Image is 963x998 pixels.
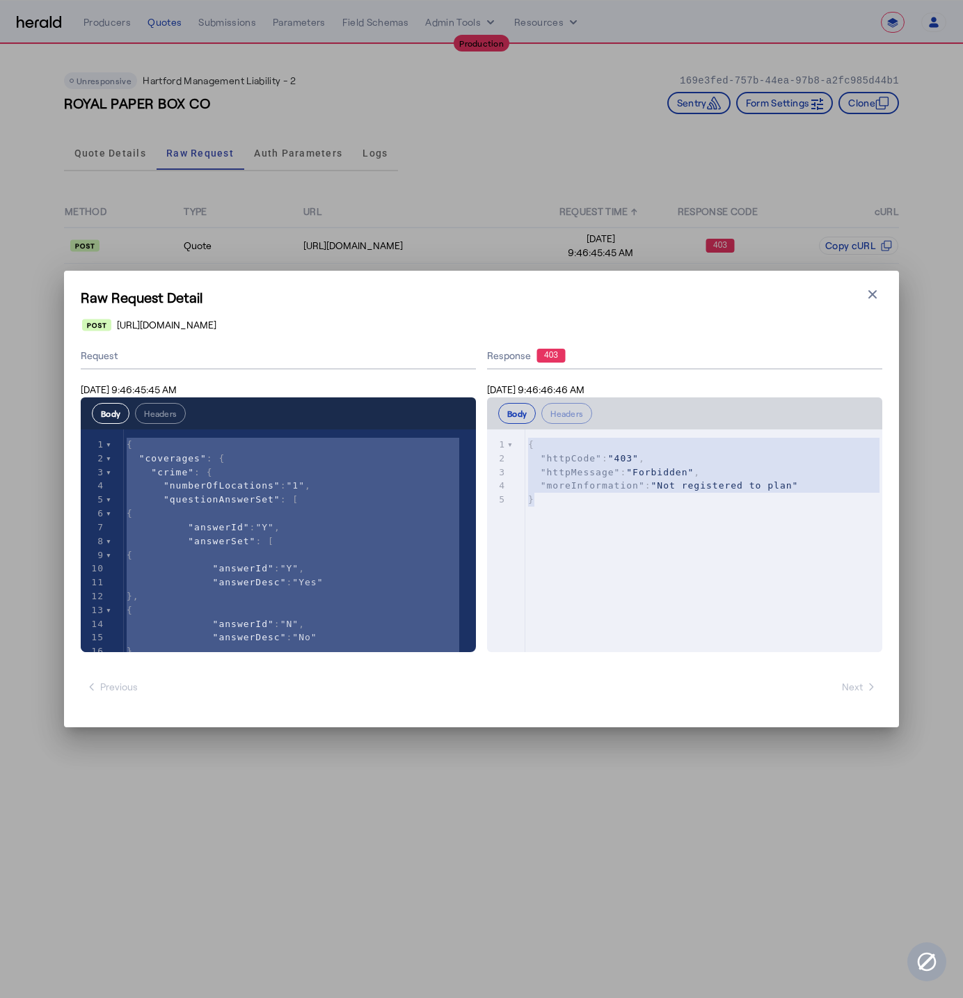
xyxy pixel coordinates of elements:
span: "numberOfLocations" [164,480,280,491]
span: "Y" [255,522,273,532]
span: [DATE] 9:46:46:46 AM [487,383,584,395]
span: Next [842,680,877,694]
span: { [127,439,133,450]
div: 4 [487,479,507,493]
div: 9 [81,548,106,562]
span: { [127,550,133,560]
div: 16 [81,644,106,658]
div: 6 [81,507,106,521]
span: : { [127,467,213,477]
span: { [127,605,133,615]
span: "Y" [280,563,299,573]
button: Previous [81,674,143,699]
div: 1 [487,438,507,452]
span: [DATE] 9:46:45:45 AM [81,383,177,395]
span: "answerSet" [188,536,255,546]
div: 14 [81,617,106,631]
div: 8 [81,534,106,548]
span: } [127,646,133,656]
span: : [ [127,536,274,546]
span: "coverages" [139,453,207,464]
div: 15 [81,631,106,644]
span: { [528,439,534,450]
button: Body [498,403,536,424]
div: 5 [81,493,106,507]
span: : [127,577,324,587]
span: "moreInformation" [541,480,645,491]
button: Headers [541,403,592,424]
span: : , [528,467,700,477]
div: 5 [487,493,507,507]
span: Previous [86,680,138,694]
button: Next [836,674,882,699]
span: : { [127,453,225,464]
span: "httpCode" [541,453,602,464]
span: "answerDesc" [213,632,287,642]
h1: Raw Request Detail [81,287,882,307]
button: Headers [135,403,186,424]
span: "crime" [151,467,194,477]
div: 11 [81,576,106,589]
span: : [ [127,494,299,505]
button: Body [92,403,129,424]
div: 2 [81,452,106,466]
div: 3 [487,466,507,480]
div: 3 [81,466,106,480]
div: Response [487,349,882,363]
span: : , [127,619,305,629]
span: "httpMessage" [541,467,621,477]
div: 7 [81,521,106,534]
text: 403 [544,350,558,360]
div: 1 [81,438,106,452]
span: : , [127,563,305,573]
div: Request [81,343,476,370]
span: : , [127,480,311,491]
span: "answerDesc" [213,577,287,587]
span: : , [127,522,280,532]
span: "Yes" [292,577,323,587]
span: "Forbidden" [626,467,694,477]
span: "questionAnswerSet" [164,494,280,505]
span: : [127,632,317,642]
span: "answerId" [188,522,249,532]
span: [URL][DOMAIN_NAME] [117,318,216,332]
span: : [528,480,798,491]
span: "Not registered to plan" [651,480,799,491]
span: "N" [280,619,299,629]
div: 13 [81,603,106,617]
span: "answerId" [213,619,274,629]
div: 12 [81,589,106,603]
span: "403" [608,453,639,464]
span: "No" [292,632,317,642]
div: 2 [487,452,507,466]
div: 4 [81,479,106,493]
span: }, [127,591,139,601]
div: 10 [81,562,106,576]
span: "1" [287,480,305,491]
span: : , [528,453,645,464]
span: { [127,508,133,518]
span: "answerId" [213,563,274,573]
span: } [528,494,534,505]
